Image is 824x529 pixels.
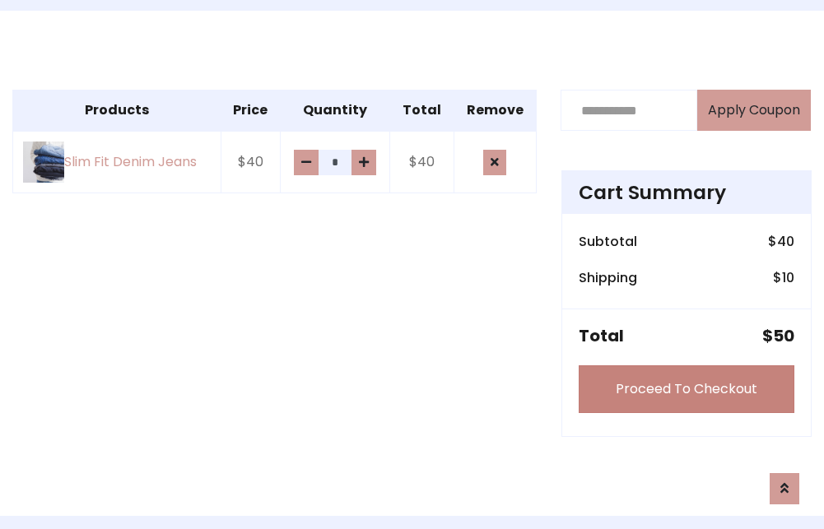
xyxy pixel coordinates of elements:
[221,131,280,193] td: $40
[13,90,221,132] th: Products
[454,90,537,132] th: Remove
[579,365,794,413] a: Proceed To Checkout
[280,90,390,132] th: Quantity
[390,131,454,193] td: $40
[579,234,637,249] h6: Subtotal
[579,326,624,346] h5: Total
[762,326,794,346] h5: $
[782,268,794,287] span: 10
[221,90,280,132] th: Price
[773,270,794,285] h6: $
[579,270,637,285] h6: Shipping
[697,90,811,131] button: Apply Coupon
[23,142,211,183] a: Slim Fit Denim Jeans
[390,90,454,132] th: Total
[768,234,794,249] h6: $
[579,181,794,204] h4: Cart Summary
[777,232,794,251] span: 40
[773,324,794,347] span: 50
